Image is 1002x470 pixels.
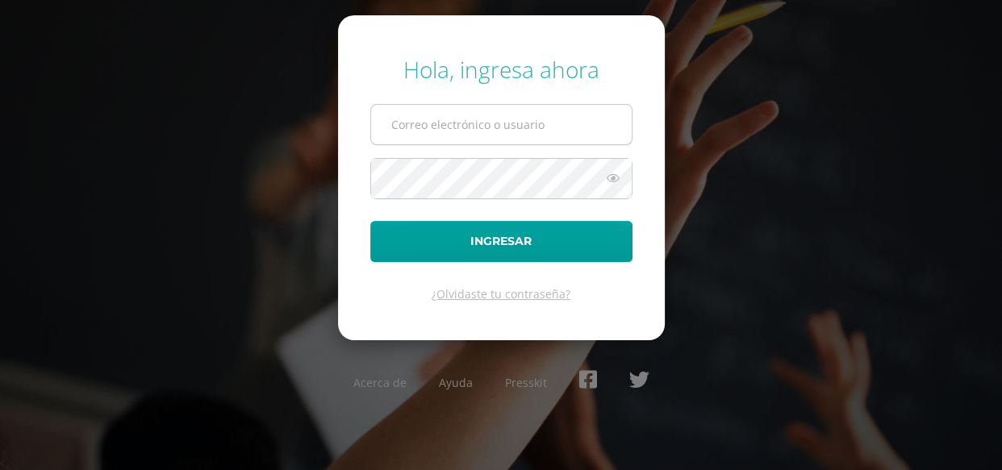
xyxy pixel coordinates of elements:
[370,54,633,85] div: Hola, ingresa ahora
[439,375,473,390] a: Ayuda
[370,221,633,262] button: Ingresar
[505,375,547,390] a: Presskit
[432,286,570,302] a: ¿Olvidaste tu contraseña?
[371,105,632,144] input: Correo electrónico o usuario
[353,375,407,390] a: Acerca de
